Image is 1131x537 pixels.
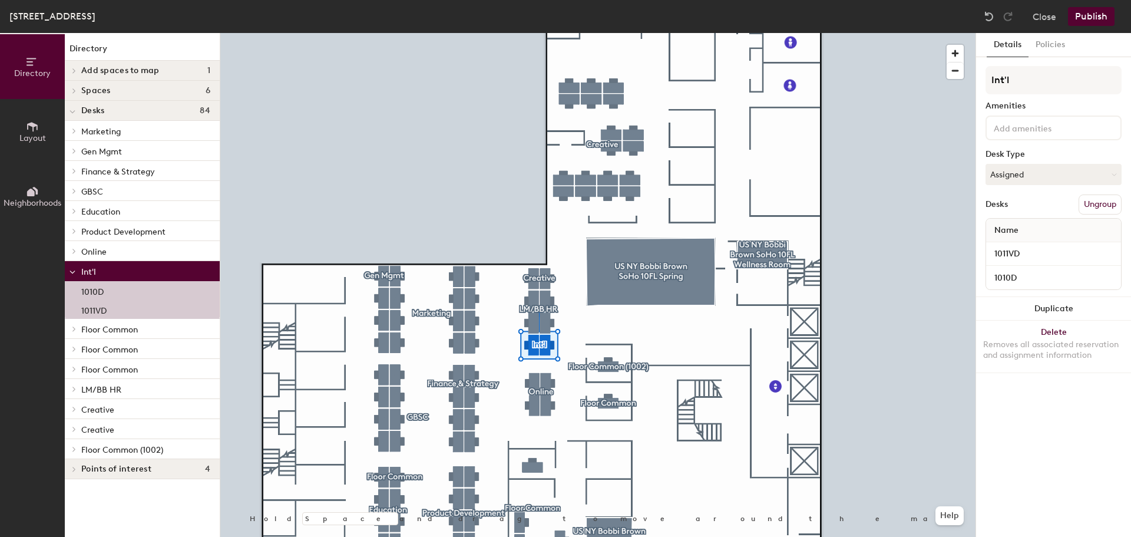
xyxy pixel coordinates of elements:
span: Floor Common [81,325,138,335]
input: Unnamed desk [988,246,1119,262]
button: Close [1033,7,1056,26]
span: Layout [19,133,46,143]
img: Undo [983,11,995,22]
span: GBSC [81,187,103,197]
span: Creative [81,405,114,415]
span: Product Development [81,227,166,237]
div: Amenities [986,101,1122,111]
button: Ungroup [1079,195,1122,215]
span: Floor Common [81,365,138,375]
img: Redo [1002,11,1014,22]
span: Points of interest [81,464,151,474]
span: 6 [206,86,210,95]
span: Education [81,207,120,217]
span: Neighborhoods [4,198,61,208]
div: Desks [986,200,1008,209]
span: Creative [81,425,114,435]
span: Finance & Strategy [81,167,155,177]
p: 1011VD [81,302,107,316]
span: Name [988,220,1024,241]
input: Unnamed desk [988,269,1119,286]
span: Int'l [81,267,96,277]
span: Desks [81,106,104,116]
span: LM/BB HR [81,385,121,395]
button: Publish [1068,7,1115,26]
span: Marketing [81,127,121,137]
span: Floor Common [81,345,138,355]
span: Floor Common (1002) [81,445,163,455]
h1: Directory [65,42,220,61]
button: Policies [1029,33,1072,57]
button: DeleteRemoves all associated reservation and assignment information [976,321,1131,373]
div: Removes all associated reservation and assignment information [983,340,1124,361]
span: Online [81,247,107,257]
button: Help [935,506,964,525]
span: 1 [207,66,210,75]
div: Desk Type [986,150,1122,159]
button: Duplicate [976,297,1131,321]
span: Spaces [81,86,111,95]
input: Add amenities [991,120,1097,134]
button: Details [987,33,1029,57]
span: Add spaces to map [81,66,160,75]
div: [STREET_ADDRESS] [9,9,95,24]
button: Assigned [986,164,1122,185]
span: Gen Mgmt [81,147,122,157]
span: Directory [14,68,51,78]
span: 84 [200,106,210,116]
span: 4 [205,464,210,474]
p: 1010D [81,284,104,297]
